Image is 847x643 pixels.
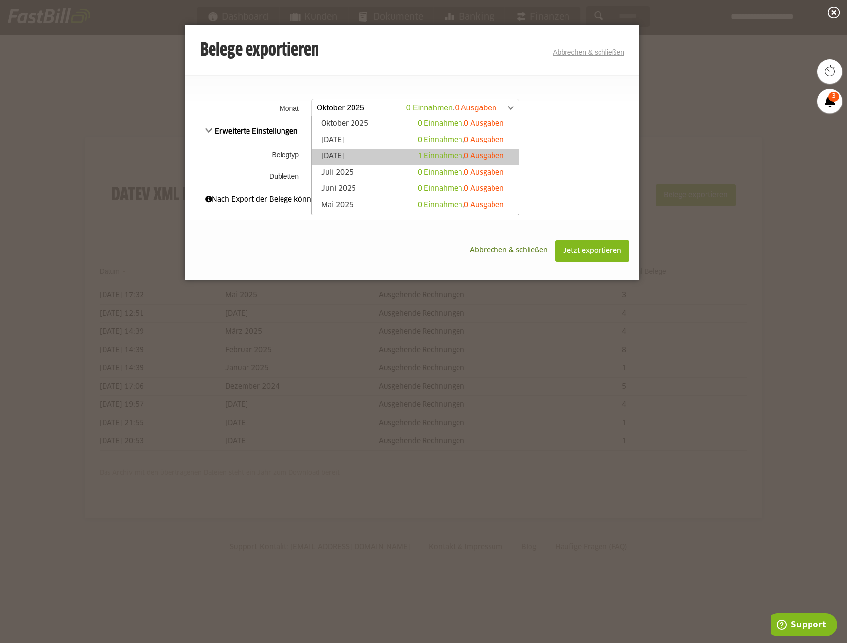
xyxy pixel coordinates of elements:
[418,168,504,178] div: ,
[555,240,629,262] button: Jetzt exportieren
[317,135,514,146] a: [DATE]
[418,200,504,210] div: ,
[418,135,504,145] div: ,
[185,142,309,168] th: Belegtyp
[317,168,514,179] a: Juli 2025
[418,185,462,192] span: 0 Einnahmen
[317,151,514,163] a: [DATE]
[771,613,837,638] iframe: Öffnet ein Widget, in dem Sie weitere Informationen finden
[462,240,555,261] button: Abbrechen & schließen
[464,120,504,127] span: 0 Ausgaben
[418,151,504,161] div: ,
[317,200,514,212] a: Mai 2025
[418,153,462,160] span: 1 Einnahmen
[200,41,319,61] h3: Belege exportieren
[418,202,462,209] span: 0 Einnahmen
[317,184,514,195] a: Juni 2025
[418,137,462,143] span: 0 Einnahmen
[828,92,839,102] span: 3
[205,194,619,205] div: Nach Export der Belege können diese nicht mehr bearbeitet werden.
[185,96,309,121] th: Monat
[464,153,504,160] span: 0 Ausgaben
[464,169,504,176] span: 0 Ausgaben
[205,128,298,135] span: Erweiterte Einstellungen
[418,119,504,129] div: ,
[317,119,514,130] a: Oktober 2025
[418,169,462,176] span: 0 Einnahmen
[464,137,504,143] span: 0 Ausgaben
[418,184,504,194] div: ,
[553,48,624,56] a: Abbrechen & schließen
[464,185,504,192] span: 0 Ausgaben
[563,248,621,254] span: Jetzt exportieren
[817,89,842,113] a: 3
[464,202,504,209] span: 0 Ausgaben
[418,120,462,127] span: 0 Einnahmen
[185,168,309,184] th: Dubletten
[470,247,548,254] span: Abbrechen & schließen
